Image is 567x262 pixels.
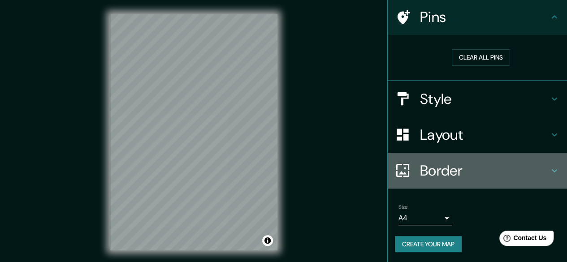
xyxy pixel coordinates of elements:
[420,8,549,26] h4: Pins
[262,235,273,246] button: Toggle attribution
[388,153,567,189] div: Border
[420,126,549,144] h4: Layout
[420,90,549,108] h4: Style
[452,49,510,66] button: Clear all pins
[398,203,408,210] label: Size
[110,14,277,250] canvas: Map
[398,211,452,225] div: A4
[395,236,462,253] button: Create your map
[388,117,567,153] div: Layout
[420,162,549,180] h4: Border
[487,227,557,252] iframe: Help widget launcher
[388,81,567,117] div: Style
